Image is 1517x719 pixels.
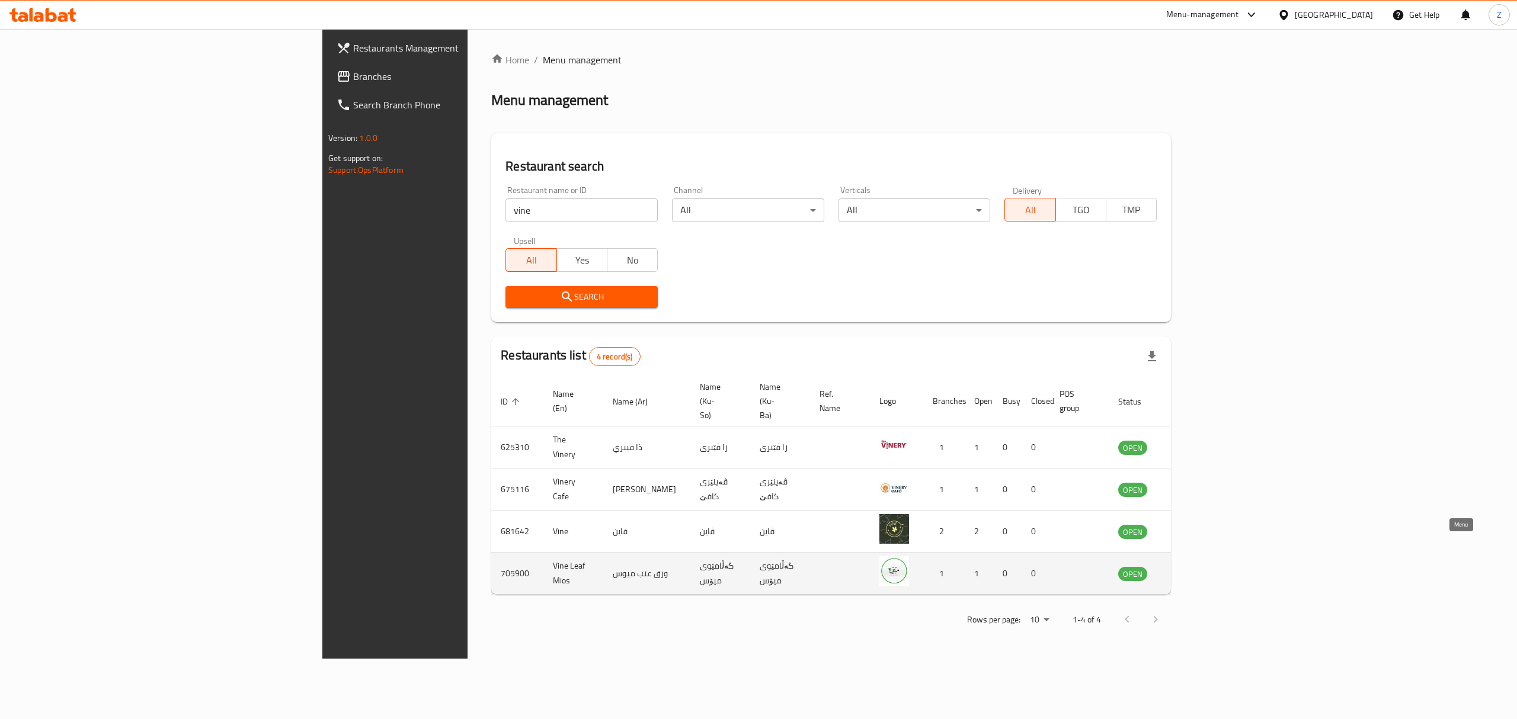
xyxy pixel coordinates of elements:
div: All [838,198,991,222]
td: گەڵامێوی میۆس [690,553,750,595]
span: Name (Ar) [613,394,663,409]
span: Restaurants Management [353,41,567,55]
td: 1 [965,468,993,511]
div: Export file [1138,342,1166,371]
button: All [505,248,556,272]
span: Z [1497,8,1502,21]
td: 1 [923,426,965,468]
th: Branches [923,376,965,426]
td: ڤاین [690,511,750,553]
span: Ref. Name [820,387,856,415]
span: Branches [353,69,567,84]
span: Status [1118,394,1157,409]
a: Support.OpsPlatform [328,162,404,178]
button: TMP [1106,198,1157,222]
button: All [1004,198,1055,222]
span: Name (Ku-Ba) [760,380,796,422]
img: Vine [879,514,909,544]
span: All [511,252,552,269]
td: 0 [993,511,1022,553]
span: 4 record(s) [590,351,640,362]
span: All [1010,201,1051,219]
td: [PERSON_NAME] [603,468,690,511]
img: The Vinery [879,430,909,460]
div: All [672,198,824,222]
span: OPEN [1118,567,1147,581]
span: TGO [1061,201,1102,219]
a: Branches [327,62,576,91]
td: 1 [965,553,993,595]
td: 1 [965,426,993,468]
div: [GEOGRAPHIC_DATA] [1295,8,1373,21]
td: 0 [1022,511,1050,553]
span: Get support on: [328,150,383,166]
th: Busy [993,376,1022,426]
p: 1-4 of 4 [1073,612,1101,627]
span: OPEN [1118,525,1147,539]
h2: Restaurants list [501,346,640,366]
td: ڤەینێری كافێ [690,468,750,511]
span: Name (Ku-So) [700,380,736,422]
td: 0 [1022,468,1050,511]
span: Yes [562,252,603,269]
button: TGO [1055,198,1106,222]
td: گەڵامێوی میۆس [750,553,810,595]
img: Vinery Cafe [879,472,909,502]
nav: breadcrumb [491,53,1171,67]
td: ذا فينري [603,426,690,468]
th: Open [965,376,993,426]
th: Closed [1022,376,1050,426]
h2: Restaurant search [505,158,1157,175]
td: 0 [1022,553,1050,595]
span: Name (En) [553,387,589,415]
img: Vine Leaf Mios [879,556,909,586]
td: 2 [923,511,965,553]
p: Rows per page: [967,612,1020,627]
td: 0 [993,468,1022,511]
div: Rows per page: [1025,611,1054,629]
span: No [612,252,653,269]
span: Search [515,290,648,304]
span: TMP [1111,201,1152,219]
table: enhanced table [491,376,1212,595]
div: Total records count [589,347,641,366]
td: 1 [923,553,965,595]
div: OPEN [1118,567,1147,581]
button: Yes [556,248,607,272]
input: Search for restaurant name or ID.. [505,198,658,222]
td: فاين [603,511,690,553]
button: No [607,248,658,272]
td: زا ڤێنری [690,426,750,468]
td: 0 [993,553,1022,595]
button: Search [505,286,658,308]
span: Version: [328,130,357,146]
a: Search Branch Phone [327,91,576,119]
td: زا ڤێنری [750,426,810,468]
div: Menu-management [1166,8,1239,22]
span: OPEN [1118,483,1147,497]
td: 1 [923,468,965,511]
span: Search Branch Phone [353,98,567,112]
td: ڤاین [750,511,810,553]
td: ورق عنب ميوس [603,553,690,595]
td: 0 [993,426,1022,468]
td: ڤەینێری كافێ [750,468,810,511]
a: Restaurants Management [327,34,576,62]
label: Delivery [1013,186,1042,194]
th: Logo [870,376,923,426]
span: OPEN [1118,441,1147,455]
span: POS group [1060,387,1094,415]
td: 2 [965,511,993,553]
label: Upsell [514,236,536,245]
td: 0 [1022,426,1050,468]
span: Menu management [543,53,622,67]
span: 1.0.0 [359,130,377,146]
span: ID [501,394,523,409]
